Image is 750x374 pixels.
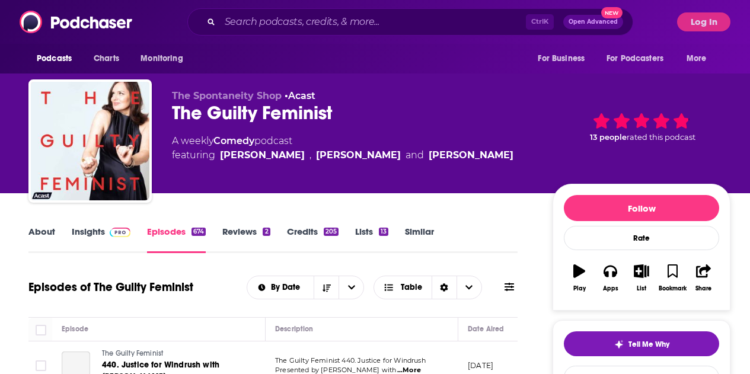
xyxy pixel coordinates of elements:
button: Sort Direction [314,276,339,299]
button: open menu [28,47,87,70]
img: Podchaser - Follow, Share and Rate Podcasts [20,11,133,33]
a: Reviews2 [222,226,270,253]
button: Log In [677,12,730,31]
div: A weekly podcast [172,134,513,162]
div: Rate [564,226,719,250]
a: The Guilty Feminist [102,349,256,359]
div: Description [275,322,313,336]
span: and [406,148,424,162]
span: Podcasts [37,50,72,67]
button: Open AdvancedNew [563,15,623,29]
a: InsightsPodchaser Pro [72,226,130,253]
button: open menu [339,276,363,299]
span: Charts [94,50,119,67]
span: , [309,148,311,162]
span: Tell Me Why [628,340,669,349]
div: Sort Direction [432,276,457,299]
span: • [285,90,315,101]
h1: Episodes of The Guilty Feminist [28,280,193,295]
a: Similar [405,226,434,253]
span: More [687,50,707,67]
a: About [28,226,55,253]
div: Share [695,285,711,292]
span: 13 people [590,133,627,142]
button: open menu [247,283,314,292]
span: featuring [172,148,513,162]
span: Presented by [PERSON_NAME] with [275,366,396,374]
button: Play [564,257,595,299]
a: Episodes674 [147,226,206,253]
div: 2 [263,228,270,236]
input: Search podcasts, credits, & more... [220,12,526,31]
div: Bookmark [659,285,687,292]
div: List [637,285,646,292]
a: Charts [86,47,126,70]
a: Deborah Frances [316,148,401,162]
span: Toggle select row [36,360,46,371]
div: Apps [603,285,618,292]
a: Jessica Fostekew [429,148,513,162]
a: Lists13 [355,226,388,253]
a: Credits205 [287,226,339,253]
a: Helena Wadia [220,148,305,162]
button: open menu [132,47,198,70]
span: rated this podcast [627,133,695,142]
button: open menu [529,47,599,70]
span: The Guilty Feminist 440. Justice for Windrush [275,356,426,365]
span: Table [401,283,422,292]
span: Open Advanced [569,19,618,25]
span: For Business [538,50,585,67]
a: Comedy [213,135,254,146]
button: open menu [678,47,722,70]
img: tell me why sparkle [614,340,624,349]
h2: Choose List sort [247,276,365,299]
button: Share [688,257,719,299]
div: 13 peoplerated this podcast [553,90,730,164]
span: Monitoring [141,50,183,67]
button: tell me why sparkleTell Me Why [564,331,719,356]
span: Ctrl K [526,14,554,30]
button: Bookmark [657,257,688,299]
div: 674 [192,228,206,236]
button: open menu [599,47,681,70]
div: Play [573,285,586,292]
span: By Date [271,283,304,292]
div: Search podcasts, credits, & more... [187,8,633,36]
button: Choose View [374,276,482,299]
button: Apps [595,257,625,299]
span: For Podcasters [607,50,663,67]
span: The Spontaneity Shop [172,90,282,101]
button: Follow [564,195,719,221]
div: Date Aired [468,322,504,336]
span: New [601,7,623,18]
p: [DATE] [468,360,493,370]
img: Podchaser Pro [110,228,130,237]
a: Acast [288,90,315,101]
button: List [626,257,657,299]
span: The Guilty Feminist [102,349,163,357]
img: The Guilty Feminist [31,82,149,200]
div: Episode [62,322,88,336]
div: 13 [379,228,388,236]
div: 205 [324,228,339,236]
